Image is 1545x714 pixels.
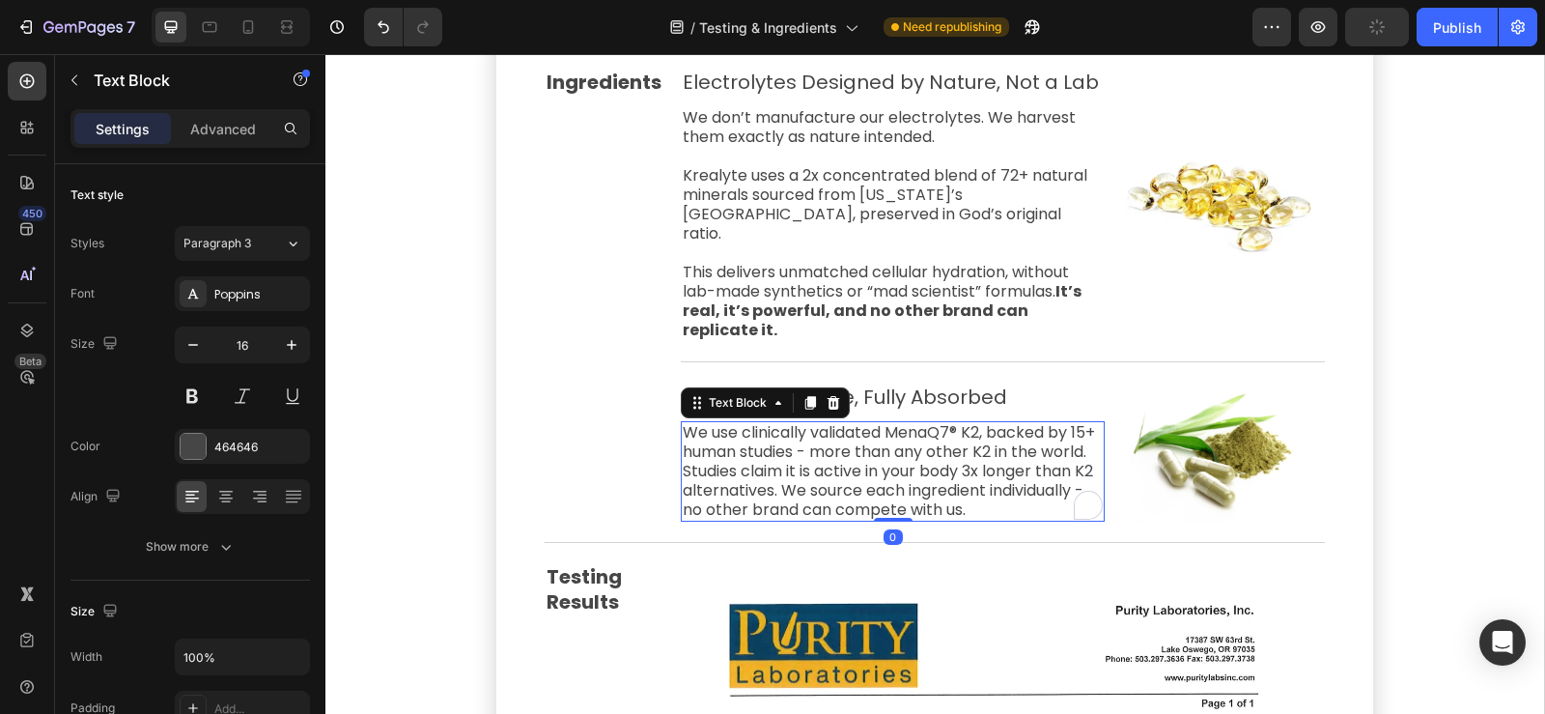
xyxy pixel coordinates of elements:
[214,439,305,456] div: 464646
[787,92,999,209] img: Oganics Ocean
[70,484,125,510] div: Align
[1417,8,1498,46] button: Publish
[1479,619,1526,666] div: Open Intercom Messenger
[94,69,258,92] p: Text Block
[175,226,310,261] button: Paragraph 3
[221,510,346,560] p: Testing Results
[325,54,1545,714] iframe: To enrich screen reader interactions, please activate Accessibility in Grammarly extension settings
[18,206,46,221] div: 450
[70,648,102,666] div: Width
[70,438,100,455] div: Color
[8,8,144,46] button: 7
[96,119,150,139] p: Settings
[70,529,310,564] button: Show more
[183,235,251,252] span: Paragraph 3
[355,367,779,468] div: To enrich screen reader interactions, please activate Accessibility in Grammarly extension settings
[357,54,777,93] p: We don’t manufacture our electrolytes. We harvest them exactly as nature intended.
[70,186,124,204] div: Text style
[70,235,104,252] div: Styles
[357,112,777,189] p: Krealyte uses a 2x concentrated blend of 72+ natural minerals sourced from [US_STATE]’s [GEOGRAPH...
[357,330,777,356] p: Superior Creatine, Fully Absorbed
[357,209,777,286] p: This delivers unmatched cellular hydration, without lab-made synthetics or “mad scientist” formulas.
[214,286,305,303] div: Poppins
[558,475,577,491] div: 0
[357,369,777,466] p: We use clinically validated MenaQ7® K2, backed by 15+ human studies - more than any other K2 in t...
[70,285,95,302] div: Font
[126,15,135,39] p: 7
[357,226,756,287] strong: It’s real, it’s powerful, and no other brand can replicate it.
[14,354,46,369] div: Beta
[355,328,779,357] div: Rich Text Editor. Editing area: main
[379,340,445,357] div: Text Block
[190,119,256,139] p: Advanced
[364,8,442,46] div: Undo/Redo
[70,599,122,625] div: Size
[787,328,999,469] img: Oganics Ocean
[176,640,309,674] input: Auto
[690,17,695,38] span: /
[903,18,1001,36] span: Need republishing
[1433,17,1481,38] div: Publish
[146,537,236,557] div: Show more
[70,331,122,357] div: Size
[699,17,837,38] span: Testing & Ingredients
